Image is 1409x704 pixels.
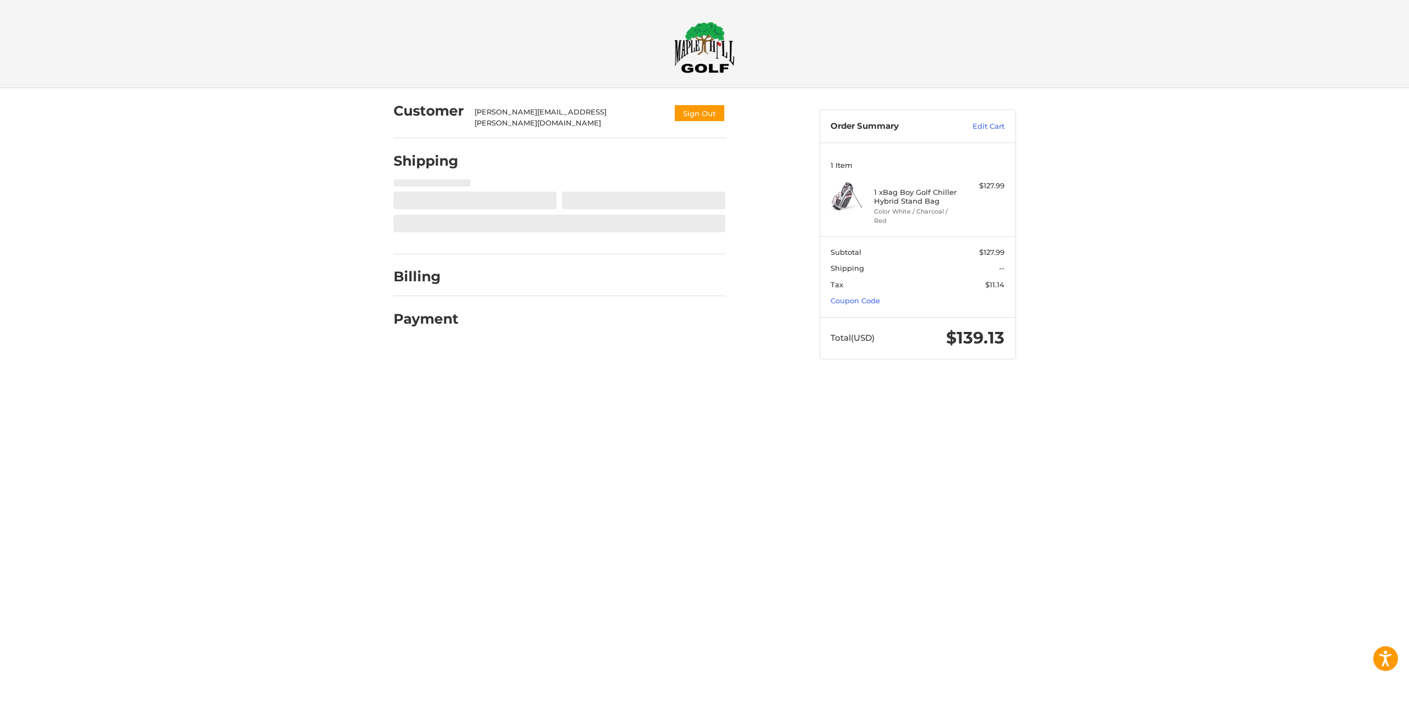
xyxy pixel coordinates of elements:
h2: Payment [394,310,458,328]
span: Shipping [831,264,864,272]
div: $127.99 [961,181,1004,192]
button: Sign Out [674,104,725,122]
a: Coupon Code [831,296,880,305]
span: -- [999,264,1004,272]
h2: Billing [394,268,458,285]
h2: Customer [394,102,464,119]
span: Total (USD) [831,332,875,343]
img: Maple Hill Golf [674,21,735,73]
li: Color White / Charcoal / Red [874,207,958,225]
span: $127.99 [979,248,1004,257]
div: [PERSON_NAME][EMAIL_ADDRESS][PERSON_NAME][DOMAIN_NAME] [474,107,663,128]
span: Tax [831,280,843,289]
span: $11.14 [985,280,1004,289]
a: Edit Cart [949,121,1004,132]
h4: 1 x Bag Boy Golf Chiller Hybrid Stand Bag [874,188,958,206]
h3: Order Summary [831,121,949,132]
iframe: Gorgias live chat messenger [11,657,131,693]
span: Subtotal [831,248,861,257]
iframe: Google Customer Reviews [1318,674,1409,704]
h3: 1 Item [831,161,1004,170]
span: $139.13 [946,328,1004,348]
h2: Shipping [394,152,458,170]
